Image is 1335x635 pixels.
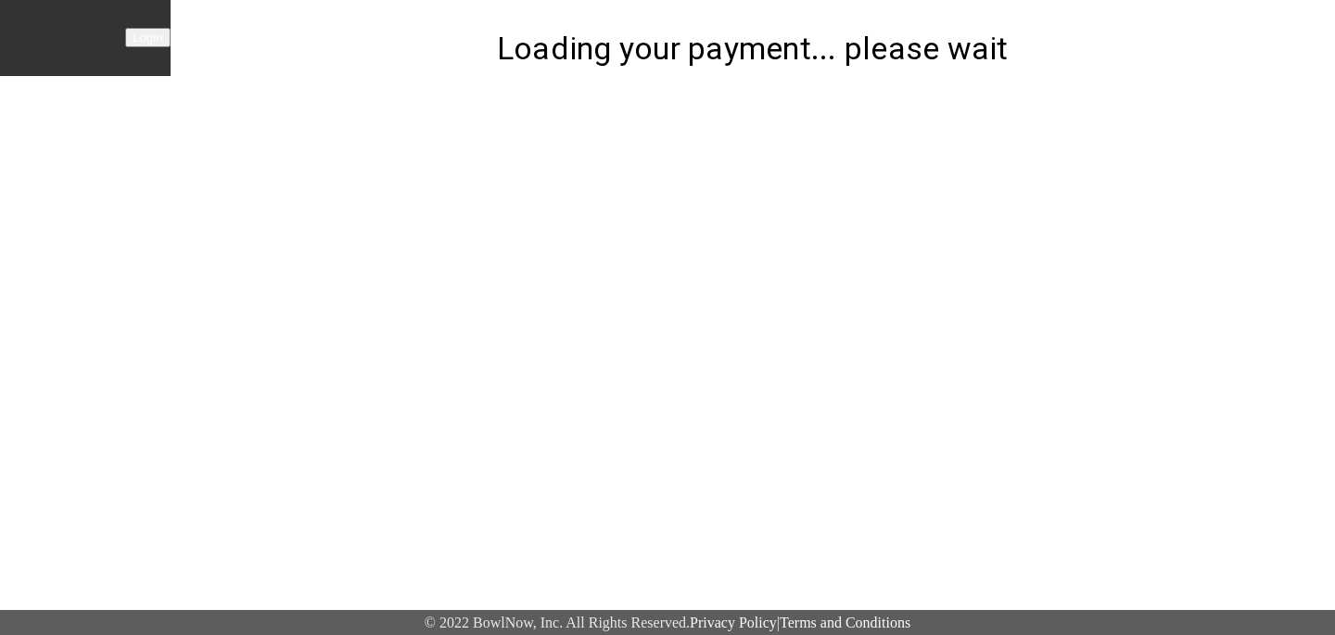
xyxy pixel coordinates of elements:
[425,615,690,630] span: © 2022 BowlNow, Inc. All Rights Reserved.
[9,27,111,45] img: logo
[125,28,171,47] button: Login
[690,615,777,630] a: Privacy Policy
[780,615,910,630] a: Terms and Conditions
[171,30,1335,69] h4: Loading your payment... please wait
